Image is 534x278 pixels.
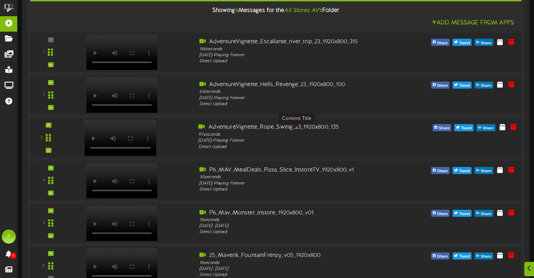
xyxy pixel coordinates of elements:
span: Tweet [458,82,472,90]
button: Tweet [453,82,472,89]
span: Share [479,253,493,260]
button: Tweet [453,209,472,216]
div: P6_Mav_Monster_instore_1920x800_v01 [199,209,394,217]
span: Tweet [458,210,472,218]
div: 63 seconds [199,89,394,95]
div: Direct Upload [199,58,394,64]
span: Share [479,167,493,175]
button: Add Message From Apps [429,18,516,27]
button: Share [431,167,449,174]
button: Share [475,209,493,216]
span: Share [479,39,493,47]
span: Share [479,82,493,90]
button: Share [475,252,493,259]
span: Share [436,253,449,260]
span: Tweet [458,39,472,47]
button: Tweet [454,124,474,131]
span: 0 [10,252,17,259]
div: [DATE] - [DATE] [199,223,394,229]
div: Direct Upload [199,229,394,235]
div: 196 seconds [199,46,394,52]
div: AdventureVignette_Rope_Swing_23_1920x800_135 [198,123,394,131]
span: Share [436,167,449,175]
button: Share [475,39,493,46]
div: 97 seconds [198,131,394,138]
button: Share [476,124,495,131]
button: Share [431,39,449,46]
div: Showing Messages for the Folder [25,3,527,18]
div: 25_Maverik_FountainFrenzy_v05_1920x800 [199,251,394,259]
div: [DATE] - [DATE] [199,266,394,272]
button: Share [431,252,449,259]
button: Share [475,167,493,174]
button: Tweet [453,167,472,174]
span: Tweet [460,124,473,132]
div: II [2,229,16,244]
span: 6 [235,7,238,14]
div: AdventureVignette_Hells_Revenge_23_1920x800_100 [199,80,394,89]
div: [DATE] - Playing Forever [198,137,394,144]
div: 15 seconds [199,260,394,266]
button: Share [433,124,451,131]
span: Tweet [458,253,472,260]
div: Direct Upload [199,272,394,278]
span: Share [481,124,495,132]
button: Share [431,82,449,89]
div: [DATE] - Playing Forever [199,180,394,186]
div: Direct Upload [199,186,394,192]
div: AdventureVignette_Escallante_river_trip_23_1920x800_315 [199,38,394,46]
span: Share [436,82,449,90]
button: Tweet [453,252,472,259]
div: [DATE] - Playing Forever [199,95,394,101]
div: 30 seconds [199,174,394,180]
div: Direct Upload [198,144,394,150]
span: Tweet [458,167,472,175]
span: Share [436,210,449,218]
span: Share [436,39,449,47]
span: Share [479,210,493,218]
div: 6 [42,263,45,269]
button: Share [475,82,493,89]
i: All Stores AV's [284,7,322,14]
button: Tweet [453,39,472,46]
span: Share [437,124,451,132]
button: Share [431,209,449,216]
div: [DATE] - Playing Forever [199,52,394,58]
div: 15 seconds [199,217,394,223]
div: P6_MAV_MealDeals_Pizza_Slice_InstoreTV_1920x800_v1 [199,166,394,174]
div: Direct Upload [199,101,394,107]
